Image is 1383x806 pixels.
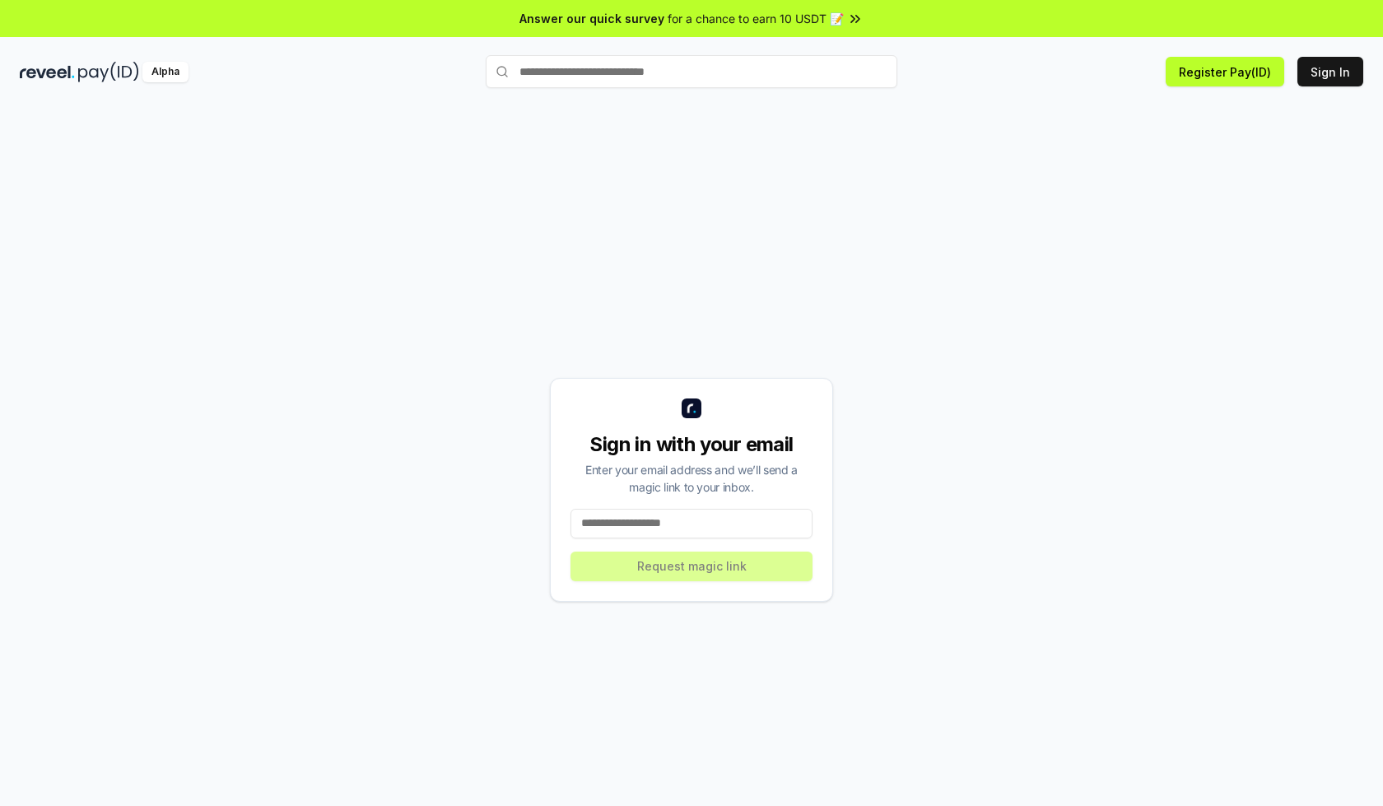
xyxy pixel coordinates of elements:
div: Enter your email address and we’ll send a magic link to your inbox. [570,461,813,496]
div: Alpha [142,62,189,82]
img: pay_id [78,62,139,82]
span: Answer our quick survey [519,10,664,27]
img: logo_small [682,398,701,418]
img: reveel_dark [20,62,75,82]
button: Sign In [1297,57,1363,86]
div: Sign in with your email [570,431,813,458]
span: for a chance to earn 10 USDT 📝 [668,10,844,27]
button: Register Pay(ID) [1166,57,1284,86]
